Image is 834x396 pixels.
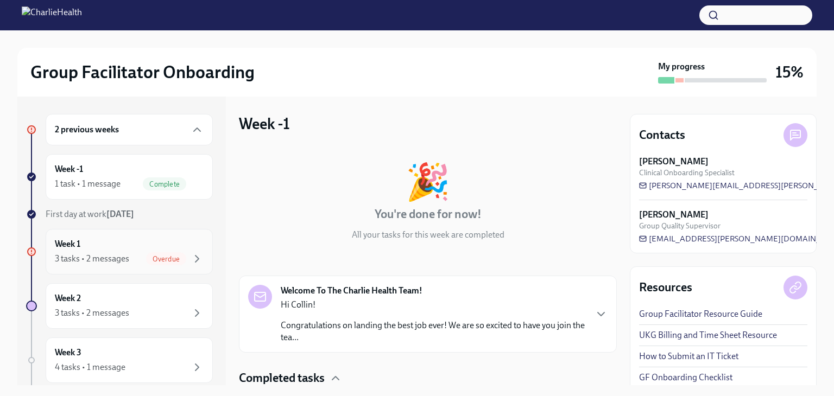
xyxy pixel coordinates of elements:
[26,154,213,200] a: Week -11 task • 1 messageComplete
[26,337,213,383] a: Week 34 tasks • 1 message
[55,163,83,175] h6: Week -1
[55,347,81,359] h6: Week 3
[639,279,692,296] h4: Resources
[239,114,290,133] h3: Week -1
[55,361,125,373] div: 4 tasks • 1 message
[352,229,504,241] p: All your tasks for this week are completed
[46,114,213,145] div: 2 previous weeks
[146,255,186,263] span: Overdue
[639,329,777,341] a: UKG Billing and Time Sheet Resource
[55,292,81,304] h6: Week 2
[106,209,134,219] strong: [DATE]
[55,124,119,136] h6: 2 previous weeks
[281,285,422,297] strong: Welcome To The Charlie Health Team!
[22,7,82,24] img: CharlieHealth
[639,372,732,384] a: GF Onboarding Checklist
[406,164,450,200] div: 🎉
[55,253,129,265] div: 3 tasks • 2 messages
[639,209,709,221] strong: [PERSON_NAME]
[639,168,735,178] span: Clinical Onboarding Specialist
[143,180,186,188] span: Complete
[281,320,586,343] p: Congratulations on landing the best job ever! We are so excited to have you join the tea...
[775,62,804,82] h3: 15%
[375,206,482,222] h4: You're done for now!
[639,308,762,320] a: Group Facilitator Resource Guide
[239,370,617,386] div: Completed tasks
[55,238,80,250] h6: Week 1
[26,208,213,220] a: First day at work[DATE]
[30,61,255,83] h2: Group Facilitator Onboarding
[281,299,586,311] p: Hi Collin!
[639,221,721,231] span: Group Quality Supervisor
[55,307,129,319] div: 3 tasks • 2 messages
[55,178,121,190] div: 1 task • 1 message
[239,370,325,386] h4: Completed tasks
[26,229,213,274] a: Week 13 tasks • 2 messagesOverdue
[46,209,134,219] span: First day at work
[26,283,213,329] a: Week 23 tasks • 2 messages
[639,127,685,143] h4: Contacts
[658,61,705,73] strong: My progress
[639,156,709,168] strong: [PERSON_NAME]
[639,350,738,362] a: How to Submit an IT Ticket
